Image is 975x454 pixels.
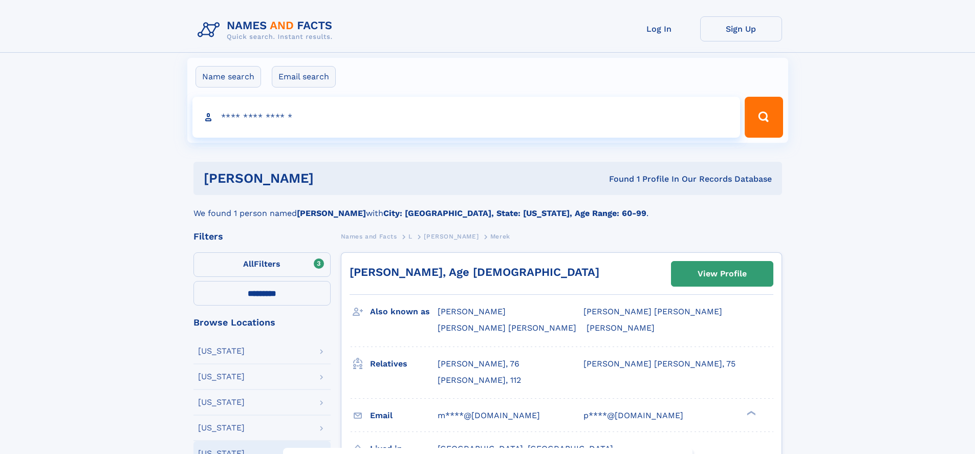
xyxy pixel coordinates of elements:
[370,303,438,320] h3: Also known as
[408,230,413,243] a: L
[745,97,783,138] button: Search Button
[618,16,700,41] a: Log In
[583,358,735,370] a: [PERSON_NAME] [PERSON_NAME], 75
[198,373,245,381] div: [US_STATE]
[424,230,479,243] a: [PERSON_NAME]
[587,323,655,333] span: [PERSON_NAME]
[370,407,438,424] h3: Email
[383,208,646,218] b: City: [GEOGRAPHIC_DATA], State: [US_STATE], Age Range: 60-99
[350,266,599,278] a: [PERSON_NAME], Age [DEMOGRAPHIC_DATA]
[192,97,741,138] input: search input
[671,262,773,286] a: View Profile
[438,444,613,453] span: [GEOGRAPHIC_DATA], [GEOGRAPHIC_DATA]
[438,375,521,386] a: [PERSON_NAME], 112
[193,16,341,44] img: Logo Names and Facts
[193,195,782,220] div: We found 1 person named with .
[438,323,576,333] span: [PERSON_NAME] [PERSON_NAME]
[408,233,413,240] span: L
[198,347,245,355] div: [US_STATE]
[700,16,782,41] a: Sign Up
[490,233,510,240] span: Merek
[196,66,261,88] label: Name search
[698,262,747,286] div: View Profile
[198,398,245,406] div: [US_STATE]
[370,355,438,373] h3: Relatives
[193,318,331,327] div: Browse Locations
[438,307,506,316] span: [PERSON_NAME]
[744,409,756,416] div: ❯
[583,307,722,316] span: [PERSON_NAME] [PERSON_NAME]
[193,252,331,277] label: Filters
[341,230,397,243] a: Names and Facts
[272,66,336,88] label: Email search
[198,424,245,432] div: [US_STATE]
[297,208,366,218] b: [PERSON_NAME]
[461,174,772,185] div: Found 1 Profile In Our Records Database
[424,233,479,240] span: [PERSON_NAME]
[204,172,462,185] h1: [PERSON_NAME]
[243,259,254,269] span: All
[193,232,331,241] div: Filters
[438,358,519,370] a: [PERSON_NAME], 76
